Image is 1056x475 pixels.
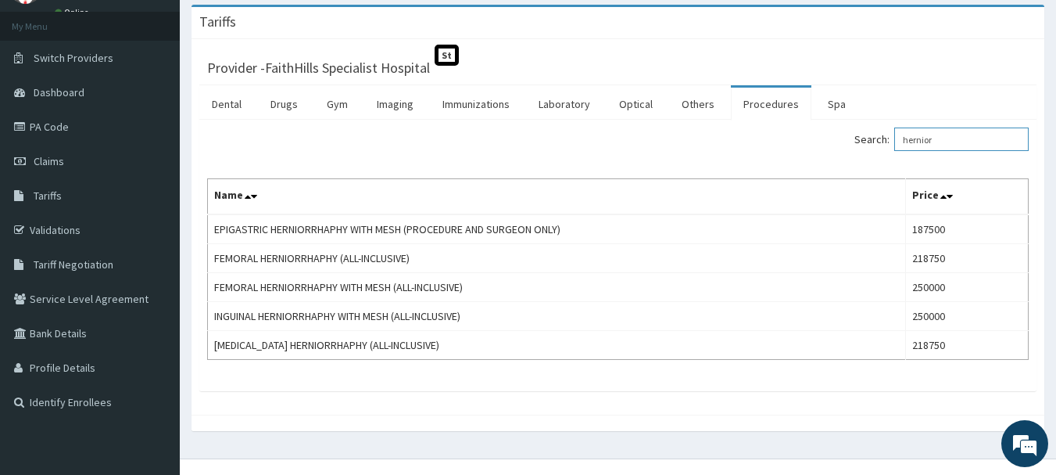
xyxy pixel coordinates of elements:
div: Minimize live chat window [256,8,294,45]
td: 250000 [905,302,1028,331]
a: Spa [815,88,858,121]
h3: Tariffs [199,15,236,29]
a: Drugs [258,88,310,121]
a: Others [669,88,727,121]
a: Gym [314,88,360,121]
th: Name [208,179,906,215]
span: Switch Providers [34,51,113,65]
th: Price [905,179,1028,215]
td: EPIGASTRIC HERNIORRHAPHY WITH MESH (PROCEDURE AND SURGEON ONLY) [208,214,906,244]
td: FEMORAL HERNIORRHAPHY (ALL-INCLUSIVE) [208,244,906,273]
td: [MEDICAL_DATA] HERNIORRHAPHY (ALL-INCLUSIVE) [208,331,906,360]
a: Imaging [364,88,426,121]
span: Dashboard [34,85,84,99]
label: Search: [854,128,1029,151]
td: FEMORAL HERNIORRHAPHY WITH MESH (ALL-INCLUSIVE) [208,273,906,302]
td: INGUINAL HERNIORRHAPHY WITH MESH (ALL-INCLUSIVE) [208,302,906,331]
a: Procedures [731,88,811,121]
a: Immunizations [430,88,522,121]
td: 218750 [905,244,1028,273]
td: 218750 [905,331,1028,360]
td: 250000 [905,273,1028,302]
span: St [435,45,459,66]
span: Tariff Negotiation [34,257,113,272]
textarea: Type your message and hit 'Enter' [8,312,298,367]
span: Tariffs [34,189,62,203]
a: Dental [199,88,254,121]
a: Optical [607,88,665,121]
td: 187500 [905,214,1028,244]
span: Claims [34,154,64,168]
h3: Provider - FaithHills Specialist Hospital [207,61,430,75]
a: Online [55,7,92,18]
div: Chat with us now [81,88,263,108]
input: Search: [894,128,1029,151]
img: d_794563401_company_1708531726252_794563401 [29,78,63,117]
a: Laboratory [526,88,603,121]
span: We're online! [91,139,216,297]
